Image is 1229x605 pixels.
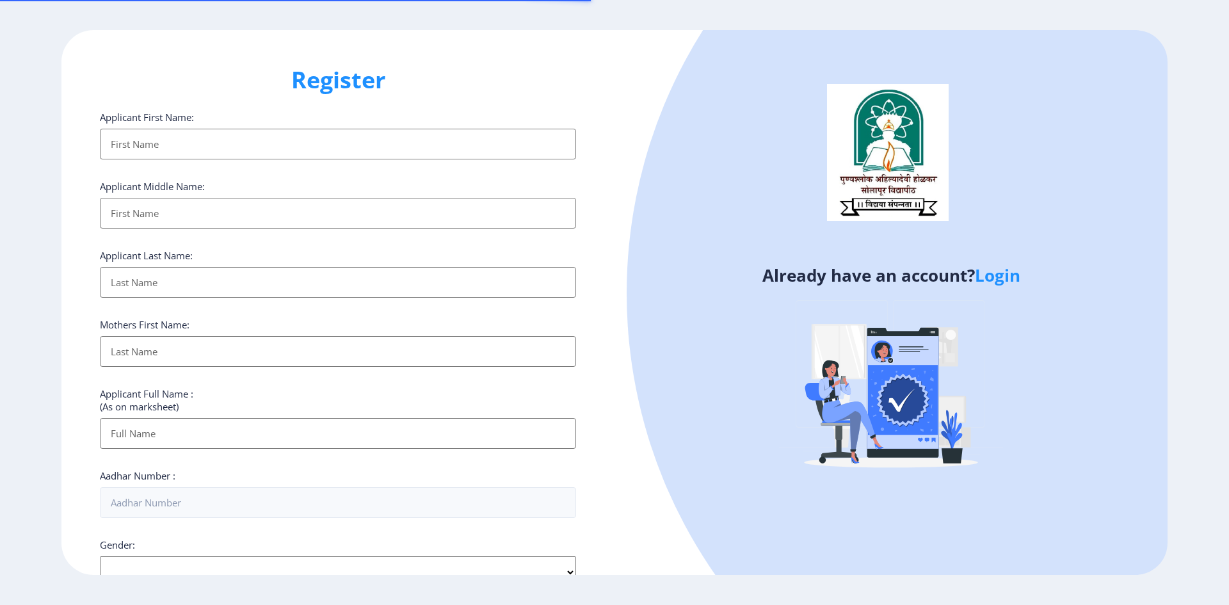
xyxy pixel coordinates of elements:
input: First Name [100,198,576,229]
label: Aadhar Number : [100,469,175,482]
img: logo [827,84,949,221]
label: Gender: [100,538,135,551]
input: First Name [100,129,576,159]
img: Verified-rafiki.svg [779,276,1003,500]
input: Full Name [100,418,576,449]
h1: Register [100,65,576,95]
label: Applicant Last Name: [100,249,193,262]
label: Mothers First Name: [100,318,189,331]
a: Login [975,264,1020,287]
input: Aadhar Number [100,487,576,518]
label: Applicant First Name: [100,111,194,124]
label: Applicant Full Name : (As on marksheet) [100,387,193,413]
input: Last Name [100,267,576,298]
h4: Already have an account? [624,265,1158,286]
label: Applicant Middle Name: [100,180,205,193]
input: Last Name [100,336,576,367]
